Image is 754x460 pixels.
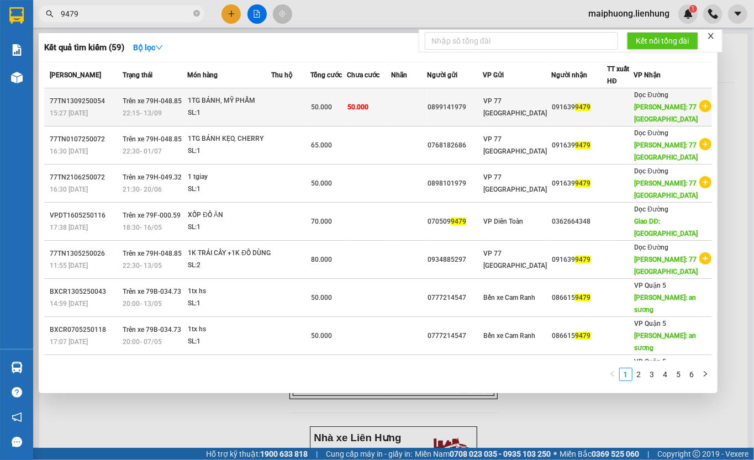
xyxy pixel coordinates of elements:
[707,32,715,40] span: close
[193,10,200,17] span: close-circle
[188,285,271,298] div: 1tx hs
[634,167,668,175] span: Dọc Đường
[50,262,88,269] span: 11:55 [DATE]
[123,300,162,308] span: 20:00 - 13/05
[428,330,482,342] div: 0777214547
[619,368,632,381] li: 1
[188,298,271,310] div: SL: 1
[634,332,696,352] span: [PERSON_NAME]: an sương
[634,244,668,251] span: Dọc Đường
[188,247,271,260] div: 1K TRÁI CÂY +1K ĐỒ DÙNG
[188,133,271,145] div: 1TG BÁNH KẸO, CHERRY
[12,412,22,422] span: notification
[50,300,88,308] span: 14:59 [DATE]
[659,368,672,381] li: 4
[312,141,333,149] span: 65.000
[660,368,672,380] a: 4
[312,103,333,111] span: 50.000
[188,107,271,119] div: SL: 1
[123,224,162,231] span: 18:30 - 16/05
[123,97,182,105] span: Trên xe 79H-048.85
[634,205,668,213] span: Dọc Đường
[187,71,218,79] span: Món hàng
[188,95,271,107] div: 1TG BÁNH, MỸ PHẨM
[607,65,629,85] span: TT xuất HĐ
[9,7,24,24] img: logo-vxr
[606,368,619,381] li: Previous Page
[312,179,333,187] span: 50.000
[50,286,119,298] div: BXCR1305250043
[123,135,182,143] span: Trên xe 79H-048.85
[391,71,407,79] span: Nhãn
[699,368,712,381] button: right
[575,141,590,149] span: 9479
[46,10,54,18] span: search
[312,218,333,225] span: 70.000
[686,368,699,381] li: 6
[636,35,689,47] span: Kết nối tổng đài
[133,43,163,52] strong: Bộ lọc
[123,173,182,181] span: Trên xe 79H-049.32
[575,256,590,263] span: 9479
[347,71,379,79] span: Chưa cước
[188,324,271,336] div: 1tx hs
[11,72,23,83] img: warehouse-icon
[634,141,698,161] span: [PERSON_NAME]: 77 [GEOGRAPHIC_DATA]
[123,338,162,346] span: 20:00 - 07/05
[634,320,666,327] span: VP Quận 5
[634,103,698,123] span: [PERSON_NAME]: 77 [GEOGRAPHIC_DATA]
[188,221,271,234] div: SL: 1
[124,39,172,56] button: Bộ lọcdown
[634,129,668,137] span: Dọc Đường
[428,140,482,151] div: 0768182686
[123,326,181,334] span: Trên xe 79B-034.73
[50,109,88,117] span: 15:27 [DATE]
[11,362,23,373] img: warehouse-icon
[428,254,482,266] div: 0934885297
[552,140,607,151] div: 091639
[575,294,590,302] span: 9479
[451,218,466,225] span: 9479
[271,71,292,79] span: Thu hộ
[428,216,482,228] div: 070509
[552,102,607,113] div: 091639
[428,178,482,189] div: 0898101979
[634,91,668,99] span: Dọc Đường
[123,288,181,295] span: Trên xe 79B-034.73
[188,171,271,183] div: 1 tgiay
[123,250,182,257] span: Trên xe 79H-048.85
[552,292,607,304] div: 086615
[50,324,119,336] div: BXCR0705250118
[483,71,504,79] span: VP Gửi
[484,332,536,340] span: Bến xe Cam Ranh
[188,183,271,195] div: SL: 1
[552,216,607,228] div: 0362664348
[50,248,119,260] div: 77TN1305250026
[123,109,162,117] span: 22:15 - 13/09
[699,252,711,265] span: plus-circle
[44,42,124,54] h3: Kết quả tìm kiếm ( 59 )
[699,138,711,150] span: plus-circle
[61,8,191,20] input: Tìm tên, số ĐT hoặc mã đơn
[312,256,333,263] span: 80.000
[50,96,119,107] div: 77TN1309250054
[552,178,607,189] div: 091639
[193,9,200,19] span: close-circle
[627,32,698,50] button: Kết nối tổng đài
[428,292,482,304] div: 0777214547
[634,218,698,237] span: Giao DĐ: [GEOGRAPHIC_DATA]
[634,358,666,366] span: VP Quận 5
[123,71,152,79] span: Trạng thái
[123,186,162,193] span: 21:30 - 20/06
[50,186,88,193] span: 16:30 [DATE]
[672,368,686,381] li: 5
[123,147,162,155] span: 22:30 - 01/07
[311,71,342,79] span: Tổng cước
[686,368,698,380] a: 6
[632,368,646,381] li: 2
[634,179,698,199] span: [PERSON_NAME]: 77 [GEOGRAPHIC_DATA]
[50,338,88,346] span: 17:07 [DATE]
[188,209,271,221] div: XỐP ĐỒ ĂN
[552,254,607,266] div: 091639
[575,332,590,340] span: 9479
